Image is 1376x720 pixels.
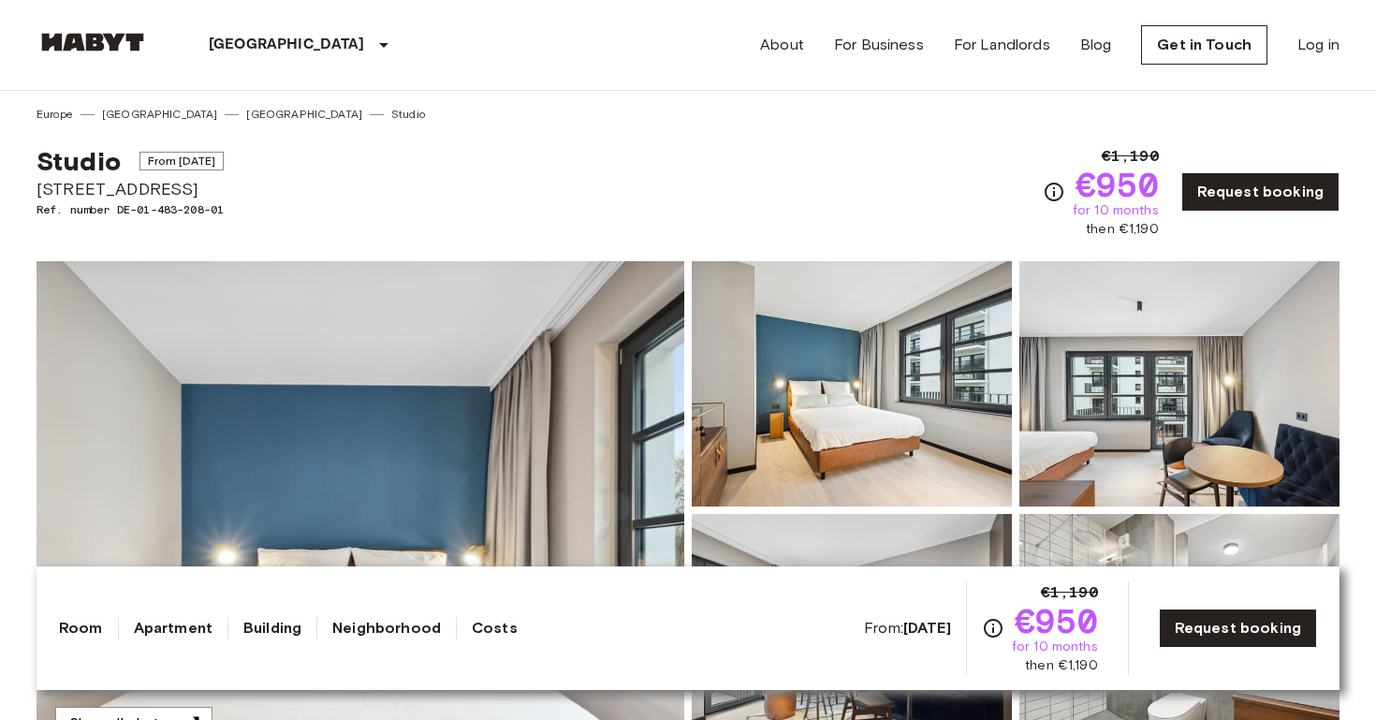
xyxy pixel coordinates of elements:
p: [GEOGRAPHIC_DATA] [209,34,365,56]
img: Habyt [37,33,149,51]
a: [GEOGRAPHIC_DATA] [246,106,362,123]
span: €1,190 [1102,145,1159,168]
span: [STREET_ADDRESS] [37,177,224,201]
a: Room [59,617,103,639]
span: €950 [1076,168,1159,201]
span: €1,190 [1041,581,1098,604]
img: Picture of unit DE-01-483-208-01 [692,261,1012,507]
span: Studio [37,145,121,177]
a: [GEOGRAPHIC_DATA] [102,106,218,123]
a: Costs [472,617,518,639]
svg: Check cost overview for full price breakdown. Please note that discounts apply to new joiners onl... [982,617,1004,639]
span: for 10 months [1012,638,1098,656]
a: Studio [391,106,425,123]
a: For Business [834,34,924,56]
span: for 10 months [1073,201,1159,220]
b: [DATE] [903,619,951,637]
span: then €1,190 [1025,656,1098,675]
a: Log in [1297,34,1339,56]
a: Apartment [134,617,212,639]
a: Request booking [1181,172,1339,212]
img: Picture of unit DE-01-483-208-01 [1019,261,1339,507]
a: Get in Touch [1141,25,1267,65]
a: Building [243,617,301,639]
a: Blog [1080,34,1112,56]
span: Ref. number DE-01-483-208-01 [37,201,224,218]
span: €950 [1015,604,1098,638]
span: From: [864,618,951,639]
span: From [DATE] [139,152,225,170]
a: Europe [37,106,73,123]
span: then €1,190 [1086,220,1159,239]
a: Neighborhood [332,617,441,639]
a: For Landlords [954,34,1050,56]
a: About [760,34,804,56]
a: Request booking [1159,609,1317,648]
svg: Check cost overview for full price breakdown. Please note that discounts apply to new joiners onl... [1043,181,1065,203]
